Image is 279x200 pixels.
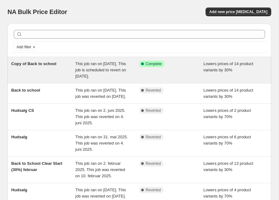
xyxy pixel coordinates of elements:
span: Reverted [146,88,161,93]
span: Hudsalg [11,188,27,192]
span: Add new price [MEDICAL_DATA] [209,9,267,14]
span: Lowers prices of 14 product variants by 30% [203,88,253,99]
span: Reverted [146,135,161,140]
span: Hudsalg CS [11,108,34,113]
span: This job ran on [DATE]. This job is scheduled to revert on [DATE]. [75,61,126,79]
span: This job ran on 2. februar 2025. This job was reverted on 10. februar 2025. [75,161,125,178]
span: Back to School Clear Start (30%) februar [11,161,62,172]
span: This job ran on [DATE]. This job was reverted on [DATE]. [75,88,126,99]
span: This job ran on 31. mai 2025. This job was reverted on 4. juni 2025. [75,135,128,152]
span: Complete [146,61,162,66]
span: This job ran on [DATE]. This job was reverted on [DATE]. [75,188,126,198]
button: Add new price [MEDICAL_DATA] [206,7,271,16]
button: Add filter [14,43,39,51]
span: Hudsalg [11,135,27,139]
span: Lowers prices of 13 product variants by 30% [203,161,253,172]
span: Lowers prices of 2 product variants by 70% [203,108,251,119]
span: Lowers prices of 6 product variants by 70% [203,135,251,145]
span: Back to school [11,88,40,93]
span: Copy of Back to school [11,61,56,66]
span: Reverted [146,108,161,113]
span: Reverted [146,161,161,166]
span: Lowers prices of 14 product variants by 30% [203,61,253,72]
span: NA Bulk Price Editor [7,8,67,15]
span: Reverted [146,188,161,193]
span: Lowers prices of 4 product variants by 70% [203,188,251,198]
span: Add filter [17,45,31,50]
span: This job ran on 2. juni 2025. This job was reverted on 4. juni 2025. [75,108,125,125]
